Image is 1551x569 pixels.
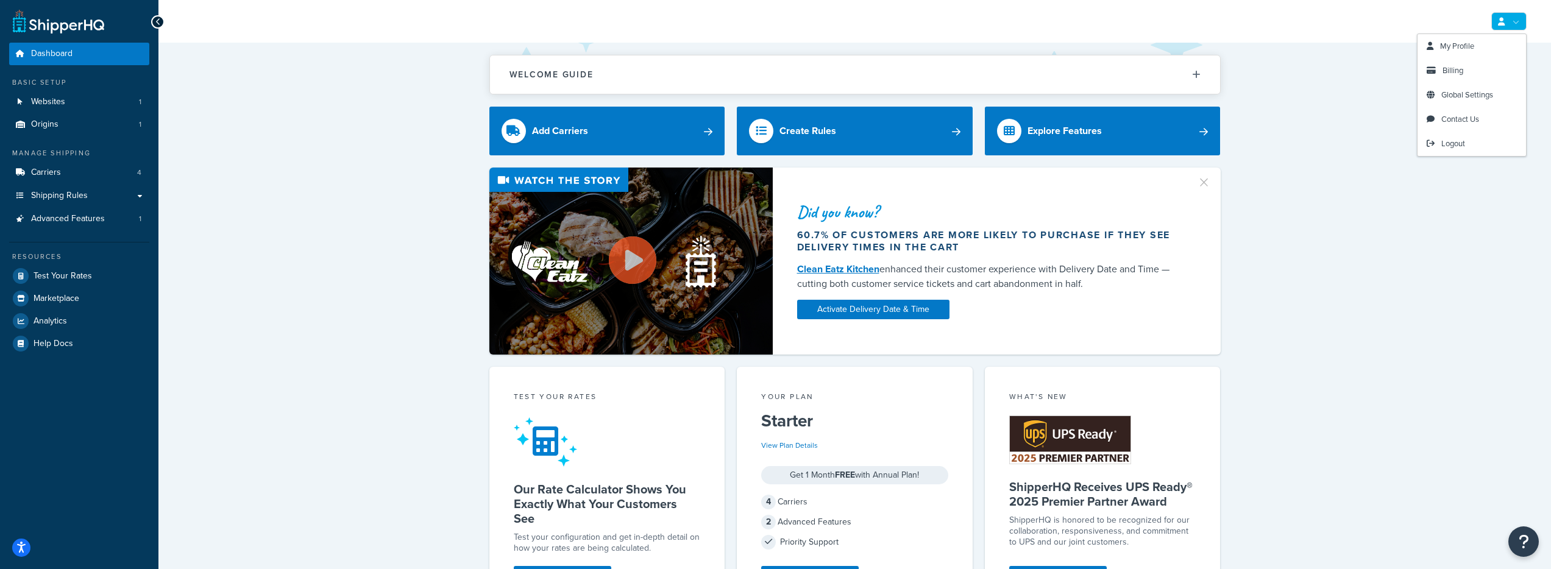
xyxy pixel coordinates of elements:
a: Help Docs [9,333,149,355]
a: Test Your Rates [9,265,149,287]
span: My Profile [1440,40,1474,52]
div: Priority Support [761,534,948,551]
button: Open Resource Center [1508,526,1539,557]
div: Test your configuration and get in-depth detail on how your rates are being calculated. [514,532,701,554]
a: Origins1 [9,113,149,136]
a: Billing [1418,58,1526,83]
div: Basic Setup [9,77,149,88]
span: Logout [1441,138,1465,149]
div: Create Rules [779,122,836,140]
a: Advanced Features1 [9,208,149,230]
a: Explore Features [985,107,1221,155]
a: Create Rules [737,107,973,155]
a: Clean Eatz Kitchen [797,262,879,276]
a: Websites1 [9,91,149,113]
span: Advanced Features [31,214,105,224]
span: 1 [139,97,141,107]
span: 1 [139,214,141,224]
div: Manage Shipping [9,148,149,158]
a: Logout [1418,132,1526,156]
span: Help Docs [34,339,73,349]
li: Origins [9,113,149,136]
div: Carriers [761,493,948,511]
span: 2 [761,515,776,529]
div: Did you know? [797,203,1182,221]
span: Analytics [34,316,67,327]
div: Explore Features [1027,122,1102,140]
li: Advanced Features [9,208,149,230]
button: Welcome Guide [490,55,1220,94]
div: What's New [1009,391,1196,405]
a: Activate Delivery Date & Time [797,300,949,319]
span: 4 [761,495,776,509]
a: Analytics [9,310,149,332]
a: Global Settings [1418,83,1526,107]
div: enhanced their customer experience with Delivery Date and Time — cutting both customer service ti... [797,262,1182,291]
span: Origins [31,119,59,130]
span: Websites [31,97,65,107]
img: Video thumbnail [489,168,773,355]
span: Shipping Rules [31,191,88,201]
div: 60.7% of customers are more likely to purchase if they see delivery times in the cart [797,229,1182,253]
div: Get 1 Month with Annual Plan! [761,466,948,484]
div: Test your rates [514,391,701,405]
span: Carriers [31,168,61,178]
li: Websites [9,91,149,113]
div: Resources [9,252,149,262]
h2: Welcome Guide [509,70,594,79]
a: View Plan Details [761,440,818,451]
span: Global Settings [1441,89,1493,101]
h5: ShipperHQ Receives UPS Ready® 2025 Premier Partner Award [1009,479,1196,509]
a: Marketplace [9,288,149,309]
strong: FREE [835,468,855,481]
span: 4 [137,168,141,178]
div: Advanced Features [761,514,948,531]
a: Carriers4 [9,161,149,184]
li: Carriers [9,161,149,184]
span: Dashboard [31,49,73,59]
p: ShipperHQ is honored to be recognized for our collaboration, responsiveness, and commitment to UP... [1009,515,1196,548]
a: Contact Us [1418,107,1526,132]
span: Contact Us [1441,113,1479,125]
span: 1 [139,119,141,130]
a: Dashboard [9,43,149,65]
span: Test Your Rates [34,271,92,281]
div: Add Carriers [532,122,588,140]
div: Your Plan [761,391,948,405]
span: Billing [1443,65,1463,76]
span: Marketplace [34,294,79,304]
h5: Starter [761,411,948,431]
a: Shipping Rules [9,185,149,207]
a: My Profile [1418,34,1526,58]
a: Add Carriers [489,107,725,155]
h5: Our Rate Calculator Shows You Exactly What Your Customers See [514,482,701,526]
